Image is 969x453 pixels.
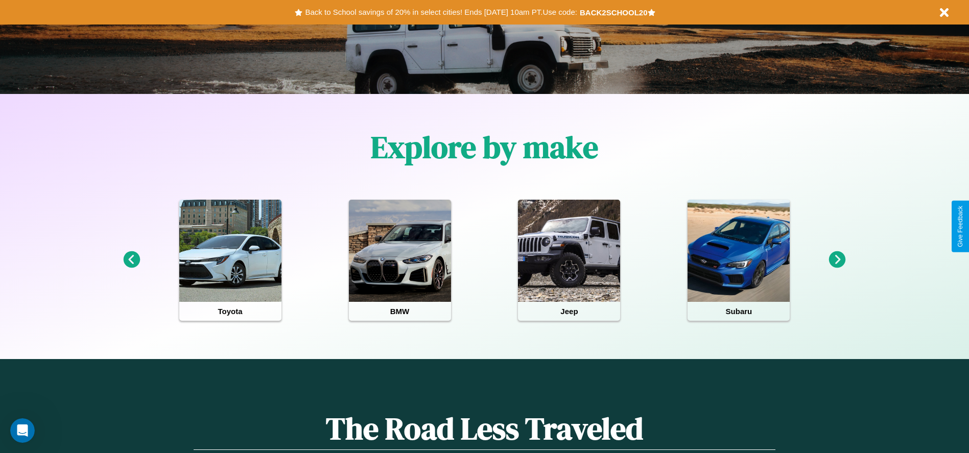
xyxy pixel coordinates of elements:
[179,302,281,321] h4: Toyota
[10,418,35,443] iframe: Intercom live chat
[302,5,579,19] button: Back to School savings of 20% in select cities! Ends [DATE] 10am PT.Use code:
[580,8,648,17] b: BACK2SCHOOL20
[194,408,775,450] h1: The Road Less Traveled
[688,302,790,321] h4: Subaru
[349,302,451,321] h4: BMW
[371,126,598,168] h1: Explore by make
[957,206,964,247] div: Give Feedback
[518,302,620,321] h4: Jeep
